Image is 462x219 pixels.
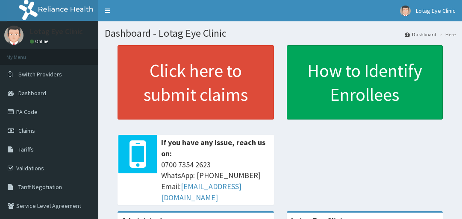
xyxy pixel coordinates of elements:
[161,159,270,203] span: 0700 7354 2623 WhatsApp: [PHONE_NUMBER] Email:
[18,183,62,191] span: Tariff Negotiation
[118,45,274,120] a: Click here to submit claims
[18,146,34,153] span: Tariffs
[18,89,46,97] span: Dashboard
[161,137,265,158] b: If you have any issue, reach us on:
[4,26,24,45] img: User Image
[105,28,456,39] h1: Dashboard - Lotag Eye Clinic
[161,181,241,202] a: [EMAIL_ADDRESS][DOMAIN_NAME]
[437,31,456,38] li: Here
[400,6,411,16] img: User Image
[416,7,456,15] span: Lotag Eye Clinic
[18,70,62,78] span: Switch Providers
[30,28,83,35] p: Lotag Eye Clinic
[30,38,50,44] a: Online
[287,45,443,120] a: How to Identify Enrollees
[18,127,35,134] span: Claims
[405,31,436,38] a: Dashboard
